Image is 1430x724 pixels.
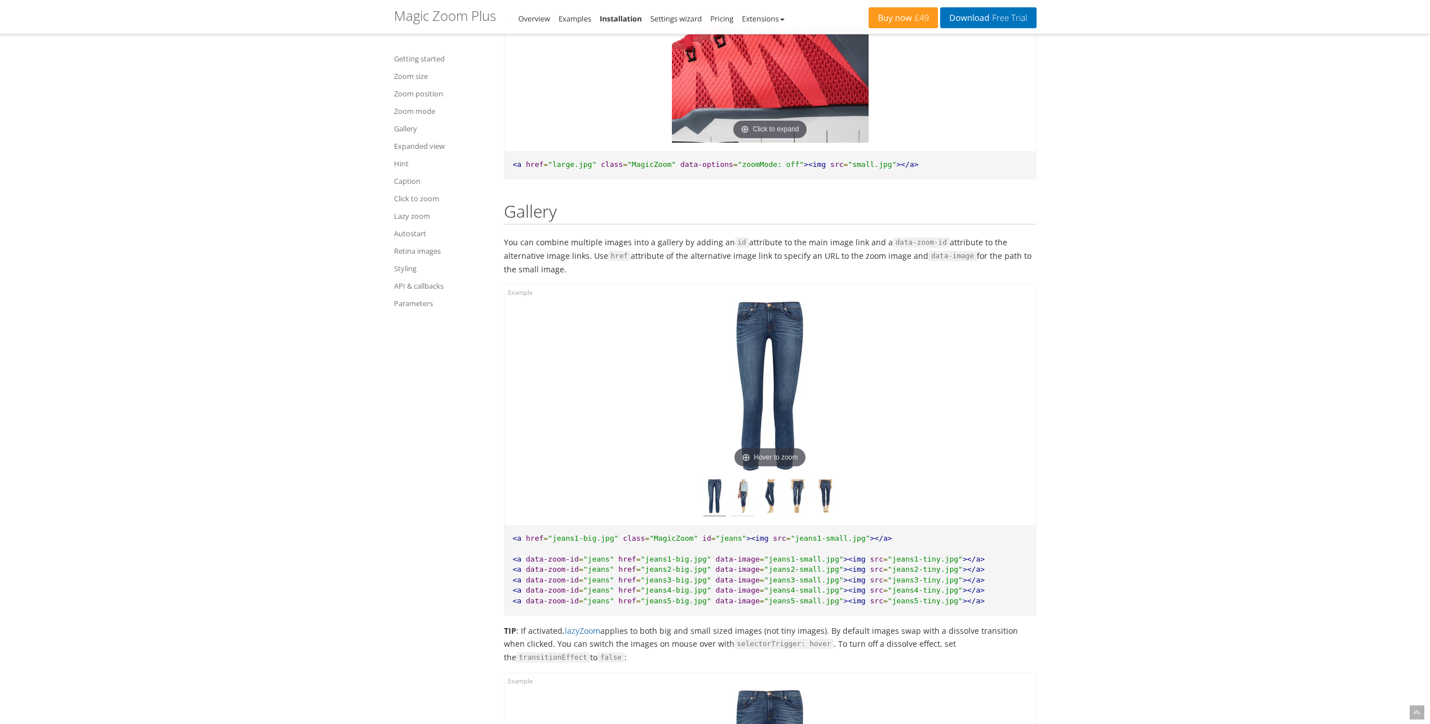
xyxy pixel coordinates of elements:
span: ></a> [963,565,985,573]
span: "jeans2-big.jpg" [641,565,711,573]
span: src [773,534,786,542]
span: = [844,160,848,169]
h1: Magic Zoom Plus [394,8,496,23]
span: data-zoom-id [526,565,579,573]
span: src [870,555,883,563]
span: = [636,555,641,563]
span: href [618,565,636,573]
span: = [786,534,791,542]
code: data-zoom-id [893,237,950,248]
a: Buy now£49 [869,7,938,28]
span: = [636,586,641,594]
span: class [623,534,645,542]
a: Examples [559,14,591,24]
span: "jeans5-tiny.jpg" [888,597,963,605]
span: data-image [716,555,760,563]
span: = [645,534,649,542]
span: "jeans4-small.jpg" [764,586,844,594]
span: src [870,586,883,594]
a: Retina images [394,244,490,258]
span: href [618,555,636,563]
strong: TIP [504,625,516,636]
span: src [870,576,883,584]
span: £49 [912,14,929,23]
span: <a [513,555,522,563]
span: = [636,576,641,584]
span: href [618,586,636,594]
a: Expanded view [394,139,490,153]
span: = [579,576,583,584]
span: "large.jpg" [548,160,596,169]
span: href [526,534,543,542]
span: = [636,565,641,573]
span: <a [513,534,522,542]
span: = [579,597,583,605]
span: data-options [680,160,733,169]
span: = [883,555,888,563]
span: Free Trial [989,14,1027,23]
a: Zoom position [394,87,490,100]
a: Click to expand [672,28,869,143]
a: API & callbacks [394,279,490,293]
span: = [636,597,641,605]
span: <a [513,597,522,605]
span: "jeans1-small.jpg" [764,555,844,563]
span: data-image [716,565,760,573]
span: "jeans1-tiny.jpg" [888,555,963,563]
span: "jeans3-big.jpg" [641,576,711,584]
span: data-zoom-id [526,576,579,584]
span: src [870,565,883,573]
a: Gallery [394,122,490,135]
a: Overview [519,14,550,24]
span: = [543,160,548,169]
img: jeans-8.jpg [814,479,836,516]
a: Installation [600,14,642,24]
span: ><img [844,586,866,594]
span: ><img [844,576,866,584]
span: <a [513,160,522,169]
a: Autostart [394,227,490,240]
span: data-zoom-id [526,597,579,605]
span: "jeans3-small.jpg" [764,576,844,584]
span: = [760,576,764,584]
a: Zoom size [394,69,490,83]
a: Pricing [710,14,733,24]
span: ><img [844,565,866,573]
code: href [608,251,631,261]
a: Caption [394,174,490,188]
span: = [760,565,764,573]
span: <a [513,565,522,573]
span: = [579,565,583,573]
span: "MagicZoom" [649,534,698,542]
span: = [579,555,583,563]
span: = [760,555,764,563]
span: "jeans" [583,597,614,605]
span: <a [513,586,522,594]
span: class [601,160,623,169]
span: "jeans1-big.jpg" [548,534,618,542]
span: "zoomMode: off" [738,160,804,169]
span: ><img [844,597,866,605]
span: = [760,586,764,594]
span: = [711,534,716,542]
span: = [623,160,627,169]
span: = [883,586,888,594]
span: ><img [844,555,866,563]
a: DownloadFree Trial [940,7,1036,28]
img: jeans-5.jpg [731,479,754,516]
span: data-image [716,586,760,594]
img: jeans-7.jpg [786,479,809,516]
span: ></a> [896,160,918,169]
span: = [883,576,888,584]
span: <a [513,576,522,584]
span: ></a> [963,576,985,584]
a: Zoom mode [394,104,490,118]
a: Parameters [394,297,490,310]
span: "jeans5-small.jpg" [764,597,844,605]
span: ></a> [963,597,985,605]
a: Lazy zoom [394,209,490,223]
span: = [579,586,583,594]
span: = [883,565,888,573]
span: = [883,597,888,605]
span: href [618,597,636,605]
